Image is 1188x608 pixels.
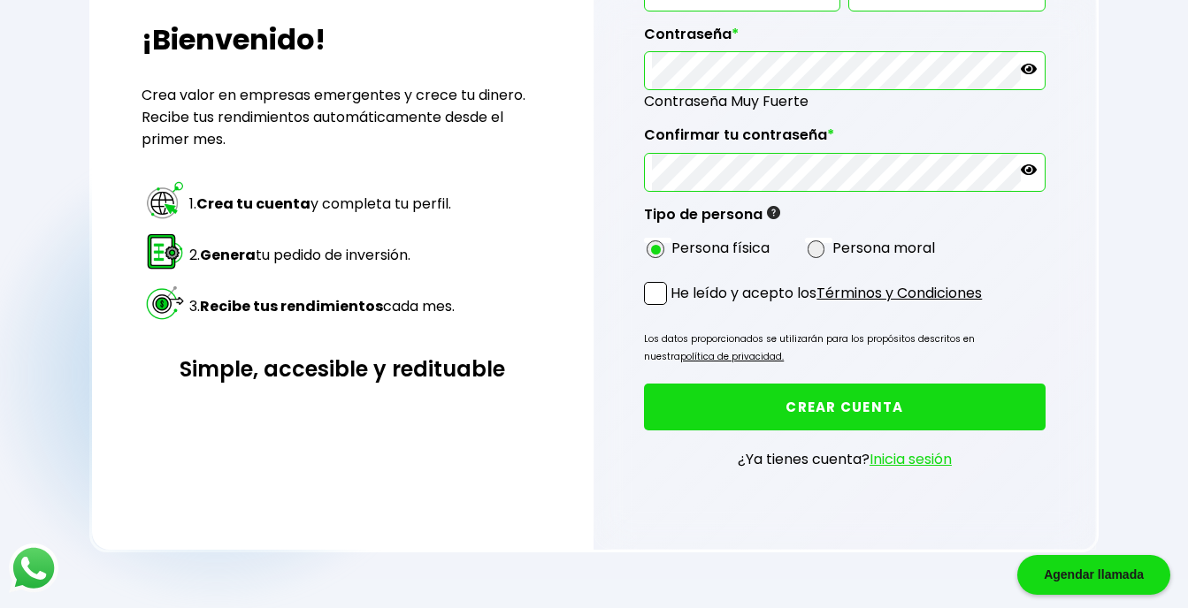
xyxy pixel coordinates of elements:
p: Crea valor en empresas emergentes y crece tu dinero. Recibe tus rendimientos automáticamente desd... [142,84,542,150]
h3: Simple, accesible y redituable [142,353,542,384]
strong: Genera [200,245,256,265]
img: paso 2 [144,231,186,272]
a: Términos y Condiciones [816,283,982,303]
span: Contraseña Muy Fuerte [644,90,1045,112]
td: 2. tu pedido de inversión. [188,230,456,279]
h2: ¡Bienvenido! [142,19,542,61]
p: He leído y acepto los [671,282,982,304]
label: Persona moral [832,237,935,259]
button: CREAR CUENTA [644,384,1045,430]
img: logos_whatsapp-icon.242b2217.svg [9,543,58,593]
label: Tipo de persona [644,206,780,232]
img: paso 1 [144,179,186,221]
strong: Crea tu cuenta [196,194,310,214]
label: Contraseña [644,26,1045,52]
p: Los datos proporcionados se utilizarán para los propósitos descritos en nuestra [644,331,1045,366]
td: 3. cada mes. [188,281,456,331]
label: Persona física [671,237,770,259]
td: 1. y completa tu perfil. [188,179,456,228]
p: ¿Ya tienes cuenta? [738,448,952,470]
strong: Recibe tus rendimientos [200,296,383,316]
a: Inicia sesión [870,449,952,469]
img: paso 3 [144,282,186,323]
img: gfR76cHglkPwleuBLjWdxeZVvX9Wp6JBDmjRYY8JYDQn16A2ICN00zLTgIroGa6qie5tIuWH7V3AapTKqzv+oMZsGfMUqL5JM... [767,206,780,219]
a: política de privacidad. [680,350,784,363]
label: Confirmar tu contraseña [644,126,1045,153]
div: Agendar llamada [1017,555,1170,595]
